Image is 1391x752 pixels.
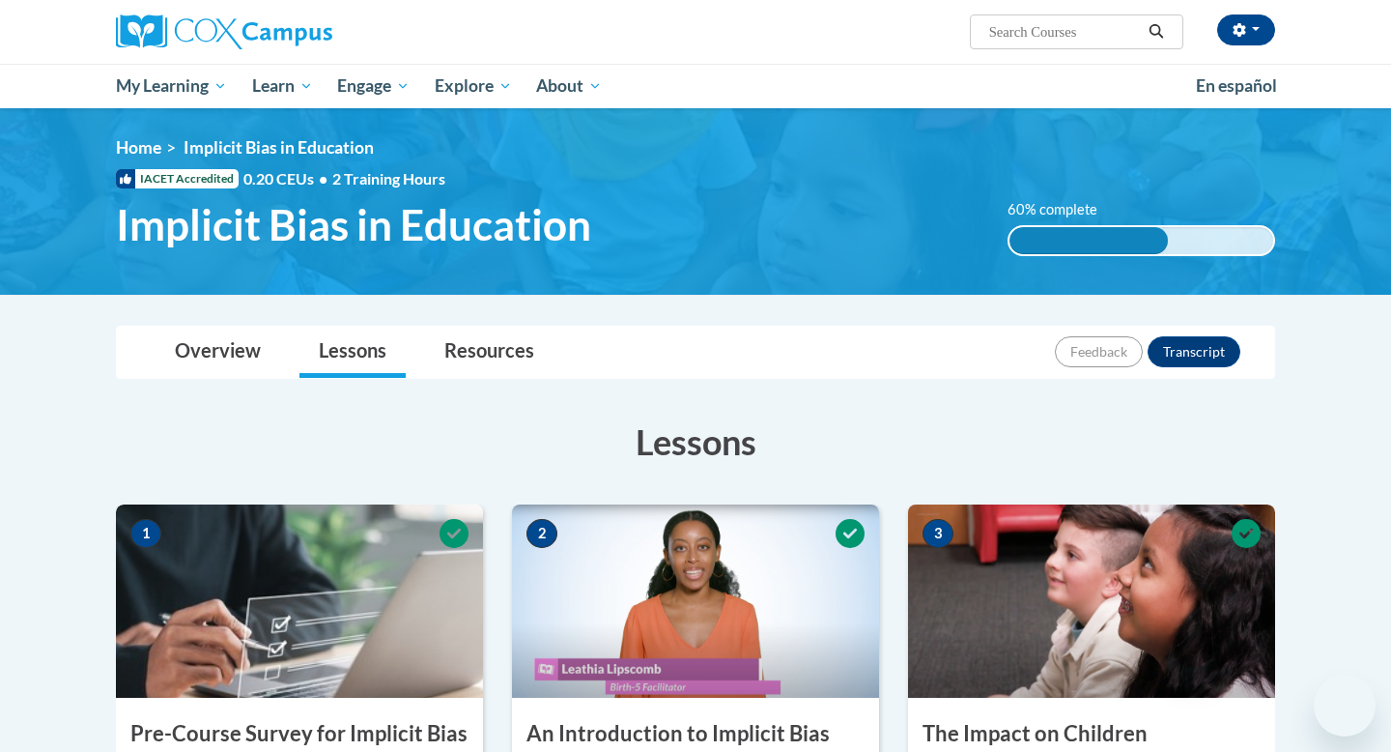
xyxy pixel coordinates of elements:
a: My Learning [103,64,240,108]
span: 2 [526,519,557,548]
img: Cox Campus [116,14,332,49]
button: Account Settings [1217,14,1275,45]
span: • [319,169,327,188]
span: About [536,74,602,98]
div: 60% complete [1009,227,1168,254]
a: Engage [325,64,422,108]
span: 1 [130,519,161,548]
label: 60% complete [1008,199,1119,220]
h3: Lessons [116,418,1275,466]
a: Resources [425,327,554,378]
div: Main menu [87,64,1304,108]
button: Transcript [1148,336,1240,367]
span: Explore [435,74,512,98]
span: 0.20 CEUs [243,168,332,189]
button: Search [1142,20,1171,43]
img: Course Image [116,505,483,698]
a: Lessons [299,327,406,378]
a: Cox Campus [116,14,483,49]
a: Home [116,137,161,158]
img: Course Image [908,505,1275,698]
input: Search Courses [987,20,1142,43]
a: About [525,64,615,108]
img: Course Image [512,505,879,698]
a: En español [1183,66,1290,106]
a: Explore [422,64,525,108]
h3: An Introduction to Implicit Bias [512,719,879,749]
span: Implicit Bias in Education [184,137,374,158]
span: 2 Training Hours [332,169,445,188]
h3: The Impact on Children [908,719,1275,749]
a: Learn [240,64,326,108]
button: Feedback [1055,336,1143,367]
span: Implicit Bias in Education [116,199,591,250]
span: 3 [923,519,953,548]
span: My Learning [116,74,227,98]
iframe: Close message [1173,628,1211,667]
a: Overview [156,327,280,378]
span: Engage [337,74,410,98]
span: Learn [252,74,313,98]
span: IACET Accredited [116,169,239,188]
iframe: Button to launch messaging window [1314,675,1376,737]
span: En español [1196,75,1277,96]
